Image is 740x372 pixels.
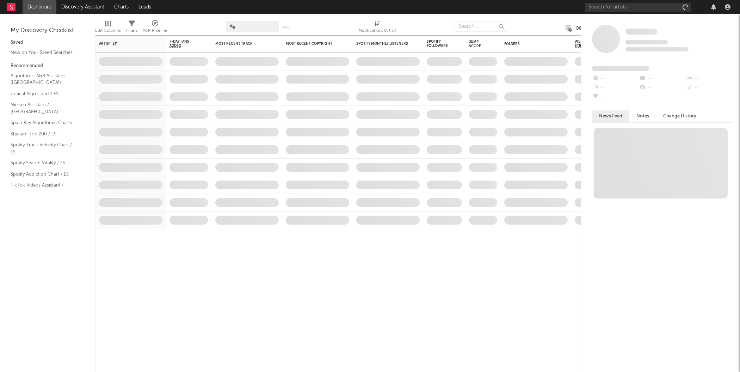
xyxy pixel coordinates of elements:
div: -- [686,74,733,83]
div: Notifications (Artist) [359,18,396,38]
div: -- [639,83,686,92]
a: Algorithmic A&R Assistant ([GEOGRAPHIC_DATA]) [11,72,78,86]
div: A&R Pipeline [143,26,167,35]
button: News Feed [592,110,629,122]
a: Nielsen Assistant / [GEOGRAPHIC_DATA] [11,101,78,115]
div: Edit Columns [95,26,121,35]
div: -- [592,83,639,92]
div: Most Recent Track [215,42,268,46]
a: Shazam Top 200 / ES [11,130,78,138]
div: Spotify Followers [427,39,451,48]
a: Some Artist [625,28,657,35]
div: Jump Score [469,40,487,48]
a: Critical Algo Chart / ES [11,90,78,98]
div: -- [592,74,639,83]
button: Change History [656,110,703,122]
span: Fans Added by Platform [592,66,649,71]
div: My Discovery Checklist [11,26,85,35]
div: Filters [126,18,137,38]
div: -- [686,83,733,92]
div: Spotify Monthly Listeners [356,42,409,46]
div: Saved [11,38,85,47]
a: TikTok Videos Assistant / [GEOGRAPHIC_DATA] [11,181,78,196]
div: A&R Pipeline [143,18,167,38]
div: -- [639,74,686,83]
span: Some Artist [625,29,657,35]
div: Notifications (Artist) [359,26,396,35]
div: Filters [126,26,137,35]
a: Spotify Track Velocity Chart / ES [11,141,78,155]
span: 0 fans last week [625,47,689,51]
div: Artist [99,42,152,46]
div: -- [592,92,639,102]
div: Recommended [11,62,85,70]
button: Save [282,25,291,29]
a: Spotify Addiction Chart / ES [11,170,78,178]
div: Most Recent Copyright [286,42,339,46]
span: Weekly US Streams [575,39,599,48]
a: Spain Key Algorithmic Charts [11,119,78,127]
button: Notes [629,110,656,122]
input: Search for artists [585,3,691,12]
a: Spotify Search Virality / ES [11,159,78,167]
input: Search... [455,21,507,32]
div: Edit Columns [95,18,121,38]
span: 7-Day Fans Added [169,39,198,48]
a: New on Your Saved Searches [11,49,78,56]
span: Tracking Since: [DATE] [625,40,668,44]
div: Folders [504,42,557,46]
